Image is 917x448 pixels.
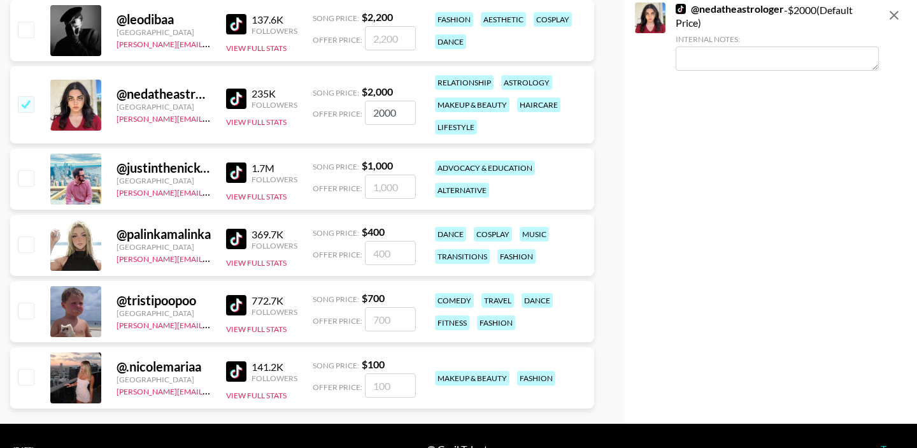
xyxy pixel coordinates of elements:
input: 2,000 [365,101,416,125]
button: View Full Stats [226,324,287,334]
div: transitions [435,249,490,264]
div: fashion [435,12,473,27]
div: fitness [435,315,469,330]
div: - $ 2000 (Default Price) [676,3,879,71]
div: [GEOGRAPHIC_DATA] [117,176,211,185]
div: travel [481,293,514,308]
span: Offer Price: [313,382,362,392]
span: Song Price: [313,294,359,304]
div: Followers [252,26,297,36]
button: View Full Stats [226,391,287,400]
div: Internal Notes: [676,34,879,44]
a: [PERSON_NAME][EMAIL_ADDRESS][PERSON_NAME][DOMAIN_NAME] [117,112,366,124]
button: View Full Stats [226,117,287,127]
button: remove [881,3,907,28]
div: @ justinthenickofcrime [117,160,211,176]
span: Song Price: [313,13,359,23]
div: [GEOGRAPHIC_DATA] [117,27,211,37]
div: [GEOGRAPHIC_DATA] [117,242,211,252]
input: 400 [365,241,416,265]
div: 369.7K [252,228,297,241]
div: 772.7K [252,294,297,307]
strong: $ 400 [362,226,385,238]
span: Offer Price: [313,316,362,326]
img: TikTok [676,4,686,14]
div: Followers [252,307,297,317]
div: cosplay [474,227,512,242]
div: @ nedatheastrologer [117,86,211,102]
div: 141.2K [252,361,297,373]
div: makeup & beauty [435,371,509,386]
strong: $ 2,200 [362,11,393,23]
input: 700 [365,307,416,331]
a: [PERSON_NAME][EMAIL_ADDRESS][PERSON_NAME][DOMAIN_NAME] [117,185,366,198]
img: TikTok [226,14,246,34]
strong: $ 700 [362,292,385,304]
div: relationship [435,75,494,90]
div: @ palinkamalinka [117,226,211,242]
div: haircare [517,98,560,112]
input: 1,000 [365,175,416,199]
div: @ tristipoopoo [117,293,211,308]
span: Song Price: [313,162,359,171]
strong: $ 1,000 [362,159,393,171]
button: View Full Stats [226,43,287,53]
div: makeup & beauty [435,98,509,112]
span: Song Price: [313,228,359,238]
span: Offer Price: [313,35,362,45]
a: @nedatheastrologer [676,3,784,15]
span: Offer Price: [313,250,362,259]
div: [GEOGRAPHIC_DATA] [117,375,211,384]
div: fashion [497,249,536,264]
div: aesthetic [481,12,526,27]
div: dance [522,293,553,308]
button: View Full Stats [226,192,287,201]
div: music [520,227,549,242]
div: astrology [501,75,552,90]
div: dance [435,34,466,49]
a: [PERSON_NAME][EMAIL_ADDRESS][PERSON_NAME][DOMAIN_NAME] [117,37,366,49]
div: Followers [252,100,297,110]
strong: $ 2,000 [362,85,393,98]
div: 137.6K [252,13,297,26]
div: Followers [252,241,297,250]
img: TikTok [226,89,246,109]
img: TikTok [226,361,246,382]
div: fashion [477,315,515,330]
input: 2,200 [365,26,416,50]
input: 100 [365,373,416,398]
img: TikTok [226,163,246,183]
div: alternative [435,183,489,198]
span: Offer Price: [313,184,362,193]
div: [GEOGRAPHIC_DATA] [117,308,211,318]
img: TikTok [226,229,246,249]
div: advocacy & education [435,161,535,175]
div: 235K [252,87,297,100]
div: fashion [517,371,555,386]
div: @ leodibaa [117,11,211,27]
strong: $ 100 [362,358,385,370]
span: Offer Price: [313,109,362,119]
button: View Full Stats [226,258,287,268]
div: Followers [252,175,297,184]
span: Song Price: [313,361,359,370]
div: cosplay [534,12,572,27]
div: [GEOGRAPHIC_DATA] [117,102,211,112]
a: [PERSON_NAME][EMAIL_ADDRESS][PERSON_NAME][DOMAIN_NAME] [117,318,366,330]
div: comedy [435,293,474,308]
a: [PERSON_NAME][EMAIL_ADDRESS][PERSON_NAME][DOMAIN_NAME] [117,384,366,396]
div: @ .nicolemariaa [117,359,211,375]
div: Followers [252,373,297,383]
div: dance [435,227,466,242]
img: TikTok [226,295,246,315]
span: Song Price: [313,88,359,98]
a: [PERSON_NAME][EMAIL_ADDRESS][PERSON_NAME][DOMAIN_NAME] [117,252,366,264]
div: 1.7M [252,162,297,175]
div: lifestyle [435,120,477,134]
